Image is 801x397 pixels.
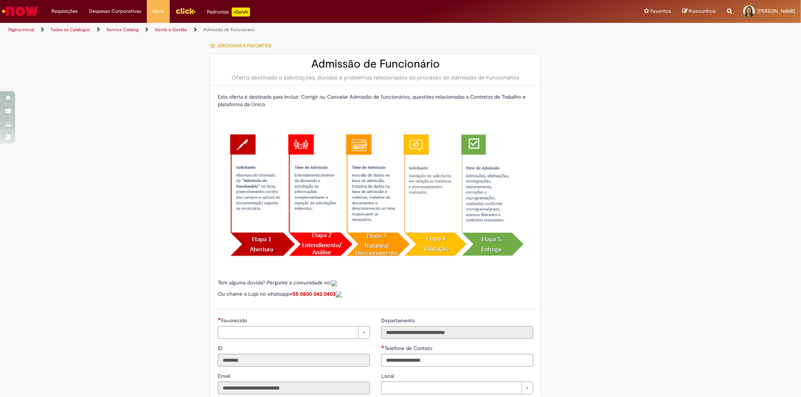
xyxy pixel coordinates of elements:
[381,373,395,379] span: Local
[757,8,795,14] span: [PERSON_NAME]
[381,326,533,339] input: Departamento
[218,344,224,352] label: Somente leitura - ID
[218,382,370,394] input: Email
[385,345,434,352] span: Telefone de Contato
[50,27,90,33] a: Todos os Catálogos
[203,27,255,33] a: Admissão de Funcionário
[290,290,342,297] a: +55 0800 042 0403
[331,279,337,286] a: Colabora
[51,8,78,15] span: Requisições
[336,292,342,298] img: sys_attachment.do
[218,93,533,108] p: Esta oferta é destinada para Incluir, Corrigir ou Cancelar Admissão de funcionários, questões rel...
[689,8,716,15] span: Rascunhos
[8,27,34,33] a: Página inicial
[232,8,250,17] p: +GenAi
[221,317,249,324] span: Necessários - Favorecido
[155,27,187,33] a: Gente e Gestão
[682,8,716,15] a: Rascunhos
[218,326,370,339] a: Limpar campo Favorecido
[217,43,272,49] span: Adicionar a Favoritos
[218,354,370,367] input: ID
[381,345,385,348] span: Obrigatório Preenchido
[89,8,141,15] span: Despesas Corporativas
[218,58,533,70] h2: Admissão de Funcionário
[175,5,196,17] img: click_logo_yellow_360x200.png
[381,354,533,367] input: Telefone de Contato
[381,382,533,394] a: Limpar campo Local
[152,8,164,15] span: More
[218,317,221,320] span: Necessários
[106,27,139,33] a: Service Catalog
[218,372,232,380] label: Somente leitura - Email
[381,317,416,324] label: Somente leitura - Departamento
[6,23,528,37] ul: Trilhas de página
[218,279,533,286] p: Tem alguma dúvida? Pergunte à comunidade no:
[210,38,276,54] button: Adicionar a Favoritos
[218,290,533,298] p: Ou chame a Lupi no whatsapp
[207,8,250,17] div: Padroniza
[218,74,533,81] div: Oferta destinada a solicitações, dúvidas e problemas relacionados ao processo de Admissão de Func...
[1,4,39,19] img: ServiceNow
[331,280,337,286] img: sys_attachment.do
[650,8,671,15] span: Favoritos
